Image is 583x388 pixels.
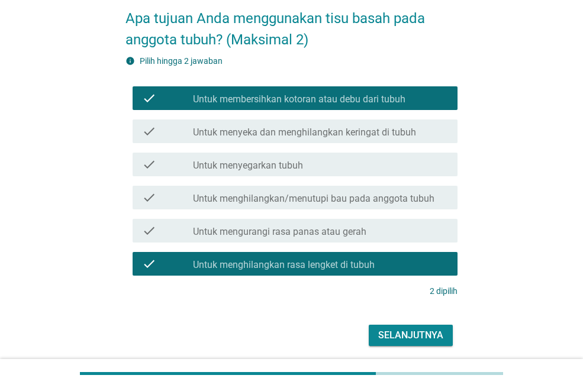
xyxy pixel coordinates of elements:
button: Selanjutnya [369,325,453,346]
label: Pilih hingga 2 jawaban [140,56,223,66]
label: Untuk menyeka dan menghilangkan keringat di tubuh [193,127,416,138]
i: check [142,124,156,138]
label: Untuk membersihkan kotoran atau debu dari tubuh [193,93,405,105]
label: Untuk menghilangkan rasa lengket di tubuh [193,259,375,271]
label: Untuk menyegarkan tubuh [193,160,303,172]
div: Selanjutnya [378,328,443,342]
i: check [142,91,156,105]
i: check [142,224,156,238]
i: check [142,257,156,271]
label: Untuk menghilangkan/menutupi bau pada anggota tubuh [193,193,434,205]
i: check [142,190,156,205]
p: 2 dipilih [430,285,458,298]
i: check [142,157,156,172]
i: info [125,56,135,66]
label: Untuk mengurangi rasa panas atau gerah [193,226,366,238]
